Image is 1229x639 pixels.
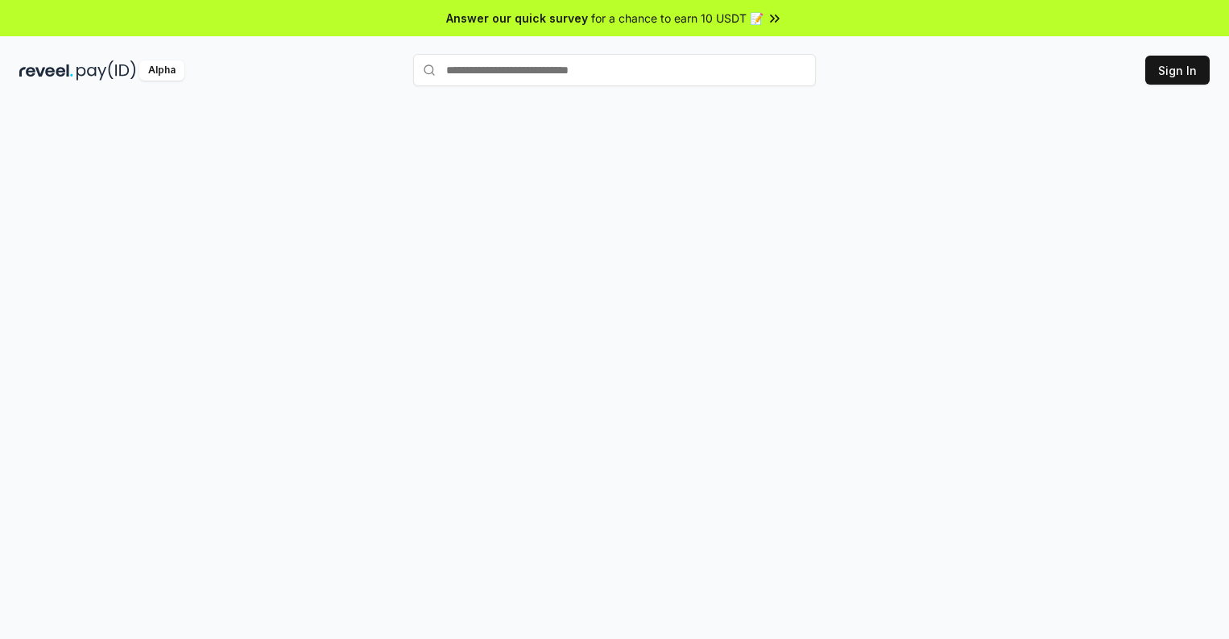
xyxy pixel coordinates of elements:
[446,10,588,27] span: Answer our quick survey
[591,10,763,27] span: for a chance to earn 10 USDT 📝
[77,60,136,81] img: pay_id
[139,60,184,81] div: Alpha
[19,60,73,81] img: reveel_dark
[1145,56,1210,85] button: Sign In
